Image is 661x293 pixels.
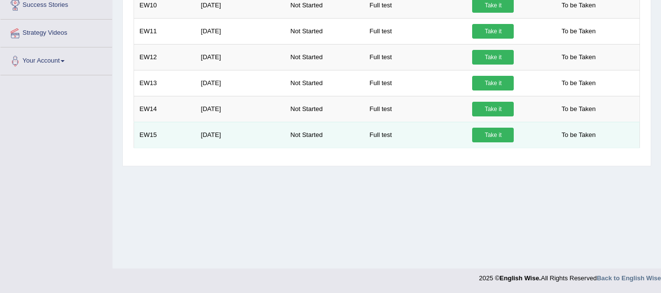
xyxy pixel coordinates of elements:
td: Full test [364,122,467,148]
span: To be Taken [557,102,601,116]
td: Not Started [285,44,365,70]
td: EW13 [134,70,196,96]
a: Take it [472,50,514,65]
td: EW15 [134,122,196,148]
strong: English Wise. [500,274,541,282]
a: Take it [472,102,514,116]
td: EW12 [134,44,196,70]
td: Not Started [285,122,365,148]
td: Not Started [285,18,365,44]
td: [DATE] [196,18,285,44]
a: Back to English Wise [597,274,661,282]
a: Your Account [0,47,112,72]
a: Take it [472,24,514,39]
td: Full test [364,44,467,70]
td: [DATE] [196,122,285,148]
span: To be Taken [557,76,601,90]
td: Full test [364,18,467,44]
td: [DATE] [196,70,285,96]
div: 2025 © All Rights Reserved [479,269,661,283]
span: To be Taken [557,128,601,142]
td: [DATE] [196,96,285,122]
span: To be Taken [557,24,601,39]
td: Not Started [285,96,365,122]
td: Full test [364,96,467,122]
td: EW11 [134,18,196,44]
td: [DATE] [196,44,285,70]
td: Not Started [285,70,365,96]
span: To be Taken [557,50,601,65]
a: Strategy Videos [0,20,112,44]
a: Take it [472,128,514,142]
a: Take it [472,76,514,90]
td: EW14 [134,96,196,122]
td: Full test [364,70,467,96]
